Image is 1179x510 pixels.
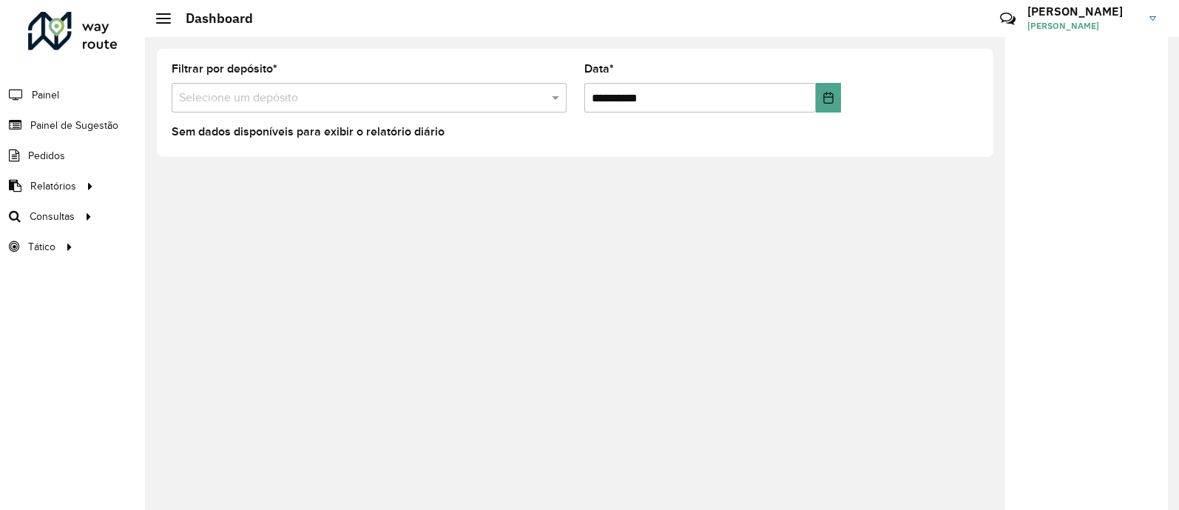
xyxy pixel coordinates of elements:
span: Relatórios [30,178,76,194]
a: Contato Rápido [992,3,1024,35]
button: Choose Date [816,83,841,113]
h2: Dashboard [171,10,253,27]
span: Painel de Sugestão [30,118,118,133]
span: Painel [32,87,59,103]
label: Data [584,60,614,78]
div: Críticas? Dúvidas? Elogios? Sugestões? Entre em contato conosco! [823,4,978,44]
span: [PERSON_NAME] [1027,19,1138,33]
label: Filtrar por depósito [172,60,277,78]
label: Sem dados disponíveis para exibir o relatório diário [172,123,445,141]
span: Pedidos [28,148,65,164]
span: Consultas [30,209,75,224]
span: Tático [28,239,55,255]
h3: [PERSON_NAME] [1027,4,1138,19]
